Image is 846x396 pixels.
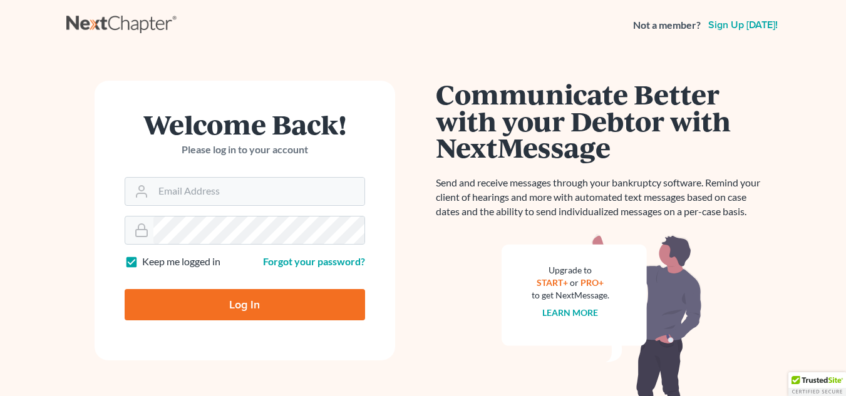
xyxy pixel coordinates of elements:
[436,176,768,219] p: Send and receive messages through your bankruptcy software. Remind your client of hearings and mo...
[532,289,609,302] div: to get NextMessage.
[125,143,365,157] p: Please log in to your account
[788,372,846,396] div: TrustedSite Certified
[706,20,780,30] a: Sign up [DATE]!
[633,18,701,33] strong: Not a member?
[125,111,365,138] h1: Welcome Back!
[580,277,604,288] a: PRO+
[142,255,220,269] label: Keep me logged in
[125,289,365,320] input: Log In
[537,277,568,288] a: START+
[542,307,598,318] a: Learn more
[153,178,364,205] input: Email Address
[263,255,365,267] a: Forgot your password?
[532,264,609,277] div: Upgrade to
[570,277,579,288] span: or
[436,81,768,161] h1: Communicate Better with your Debtor with NextMessage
